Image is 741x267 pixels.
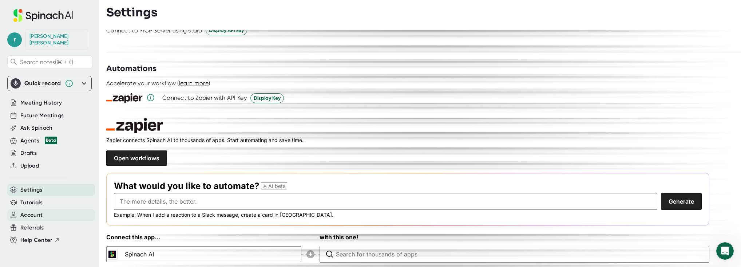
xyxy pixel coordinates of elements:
[20,211,43,219] button: Account
[20,111,64,120] button: Future Meetings
[254,94,281,102] span: Display Key
[162,94,247,102] div: Connect to Zapier with API Key
[106,80,210,87] div: Accelerate your workflow ( )
[20,137,57,145] button: Agents Beta
[716,242,734,260] iframe: Intercom live chat
[209,27,244,34] span: Display API key
[7,32,22,47] span: r
[20,162,39,170] button: Upload
[106,63,156,74] h3: Automations
[20,137,57,145] div: Agents
[206,25,247,35] button: Display API key
[20,149,37,157] button: Drafts
[20,59,73,66] span: Search notes (⌘ + K)
[106,5,158,19] h3: Settings
[179,80,209,87] span: learn more
[24,80,61,87] div: Quick record
[20,199,43,207] button: Tutorials
[250,93,284,103] button: Display Key
[11,76,88,91] div: Quick record
[20,224,44,232] button: Referrals
[20,99,62,107] button: Meeting History
[106,27,202,34] div: Connect to MCP Server using stdio
[20,236,52,244] span: Help Center
[20,124,53,132] button: Ask Spinach
[20,236,60,244] button: Help Center
[45,137,57,144] div: Beta
[29,33,84,46] div: Robert Crabtree
[20,186,43,194] button: Settings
